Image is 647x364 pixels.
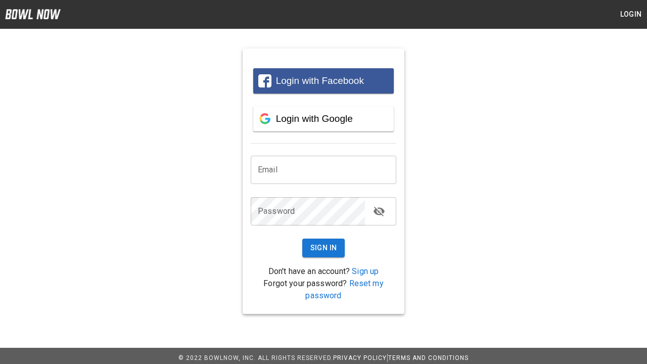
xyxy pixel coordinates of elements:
[352,266,379,276] a: Sign up
[178,354,333,361] span: © 2022 BowlNow, Inc. All Rights Reserved.
[302,239,345,257] button: Sign In
[253,106,394,131] button: Login with Google
[615,5,647,24] button: Login
[5,9,61,19] img: logo
[333,354,387,361] a: Privacy Policy
[251,278,396,302] p: Forgot your password?
[369,201,389,221] button: toggle password visibility
[305,279,383,300] a: Reset my password
[276,113,353,124] span: Login with Google
[253,68,394,94] button: Login with Facebook
[251,265,396,278] p: Don't have an account?
[276,75,364,86] span: Login with Facebook
[388,354,469,361] a: Terms and Conditions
